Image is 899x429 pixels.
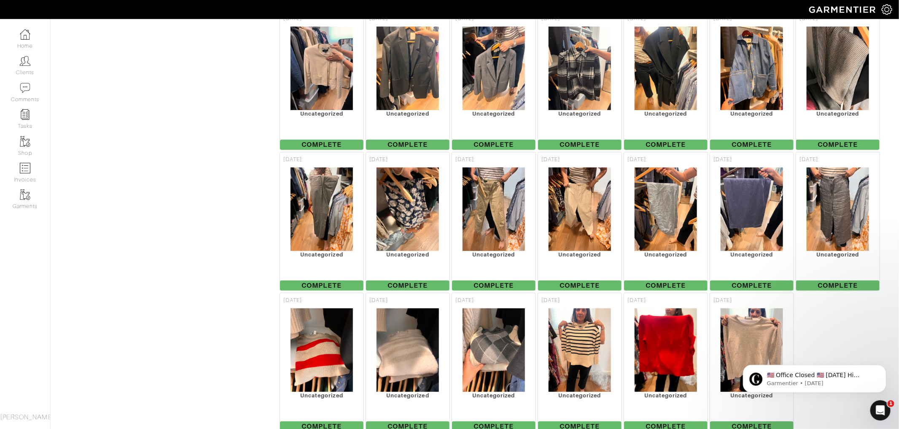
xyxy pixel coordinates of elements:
[806,167,870,251] img: Jp436hQDtvA7z2PH6hHy2zJx
[634,26,698,111] img: BSG7PEiBNJd6DaTitUJKkrjx
[795,10,881,151] a: [DATE] Uncategorized Complete
[366,140,449,150] span: Complete
[870,400,891,421] iframe: Intercom live chat
[20,109,30,120] img: reminder-icon-8004d30b9f0a5d33ae49ab947aed9ed385cf756f9e5892f1edd6e32f2345188e.png
[452,140,536,150] span: Complete
[796,251,880,258] div: Uncategorized
[376,26,440,111] img: kEct8sJ2pz5AQDFma3spg63y
[290,167,354,251] img: WJLwp7VMSaiBRawg9ProMekQ
[369,156,388,164] span: [DATE]
[451,151,537,292] a: [DATE] Uncategorized Complete
[462,167,526,251] img: GA6kKsWo4UtaAeP3smfUNX6A
[548,308,612,392] img: 3yYxhtxeDSPs7dJixVbkQ8mF
[365,10,451,151] a: [DATE] Uncategorized Complete
[623,10,709,151] a: [DATE] Uncategorized Complete
[796,111,880,117] div: Uncategorized
[376,167,440,251] img: LmHmipBFoHH8xTMyYcewNTah
[452,251,536,258] div: Uncategorized
[634,308,698,392] img: MZv1n3Z6CvuorwNotdo293bc
[710,111,794,117] div: Uncategorized
[369,297,388,305] span: [DATE]
[365,151,451,292] a: [DATE] Uncategorized Complete
[280,392,363,399] div: Uncategorized
[366,281,449,291] span: Complete
[720,26,784,111] img: ocSu6YaVusCth3K3gveZ3E4W
[538,251,622,258] div: Uncategorized
[279,151,365,292] a: [DATE] Uncategorized Complete
[290,26,354,111] img: 8LXFf5iNxNysJ1NstiJ3c5GT
[376,308,440,392] img: Mdp9U3M6UqcBrZ1SZ7j4yU8J
[709,10,795,151] a: [DATE] Uncategorized Complete
[20,189,30,200] img: garments-icon-b7da505a4dc4fd61783c78ac3ca0ef83fa9d6f193b1c9dc38574b1d14d53ca28.png
[537,10,623,151] a: [DATE] Uncategorized Complete
[280,281,363,291] span: Complete
[720,167,784,251] img: ELeSBrUx2so5JWGUou9jexjd
[20,136,30,147] img: garments-icon-b7da505a4dc4fd61783c78ac3ca0ef83fa9d6f193b1c9dc38574b1d14d53ca28.png
[710,281,794,291] span: Complete
[710,251,794,258] div: Uncategorized
[624,281,708,291] span: Complete
[709,151,795,292] a: [DATE] Uncategorized Complete
[455,156,474,164] span: [DATE]
[624,251,708,258] div: Uncategorized
[290,308,354,392] img: 5dv2DqJJugP7A4ZSUoV2YEZC
[624,111,708,117] div: Uncategorized
[888,400,894,407] span: 1
[720,308,784,392] img: GqefmuQsV6Azu8Coj9FqBjh5
[462,26,526,111] img: q7C9NBXUaP8uGqk1bMFyFeqg
[710,140,794,150] span: Complete
[634,167,698,251] img: P49rDLr2RiajiuKZL9n5t2nG
[796,140,880,150] span: Complete
[624,392,708,399] div: Uncategorized
[795,151,881,292] a: [DATE] Uncategorized Complete
[283,156,302,164] span: [DATE]
[624,140,708,150] span: Complete
[283,297,302,305] span: [DATE]
[20,29,30,40] img: dashboard-icon-dbcd8f5a0b271acd01030246c82b418ddd0df26cd7fceb0bd07c9910d44c42f6.png
[806,26,870,111] img: E6PWNeQr96LoK4XnfDUfR7B1
[710,392,794,399] div: Uncategorized
[538,111,622,117] div: Uncategorized
[366,251,449,258] div: Uncategorized
[713,156,732,164] span: [DATE]
[366,111,449,117] div: Uncategorized
[538,140,622,150] span: Complete
[20,56,30,66] img: clients-icon-6bae9207a08558b7cb47a8932f037763ab4055f8c8b6bfacd5dc20c3e0201464.png
[627,156,646,164] span: [DATE]
[548,26,612,111] img: 4QD5SXzXgxyC4uxeLkxVP8Kr
[538,281,622,291] span: Complete
[882,4,892,15] img: gear-icon-white-bd11855cb880d31180b6d7d6211b90ccbf57a29d726f0c71d8c61bd08dd39cc2.png
[548,167,612,251] img: W8EtGHkK7eEXNrhXPokckpWq
[455,297,474,305] span: [DATE]
[280,251,363,258] div: Uncategorized
[452,281,536,291] span: Complete
[462,308,526,392] img: 9wtK7vJ7wqGQ2HxvigG5XMfQ
[537,151,623,292] a: [DATE] Uncategorized Complete
[366,392,449,399] div: Uncategorized
[799,156,818,164] span: [DATE]
[623,151,709,292] a: [DATE] Uncategorized Complete
[627,297,646,305] span: [DATE]
[20,163,30,173] img: orders-icon-0abe47150d42831381b5fb84f609e132dff9fe21cb692f30cb5eec754e2cba89.png
[452,111,536,117] div: Uncategorized
[730,347,899,406] iframe: Intercom notifications message
[279,10,365,151] a: [DATE] Uncategorized Complete
[280,140,363,150] span: Complete
[280,111,363,117] div: Uncategorized
[796,281,880,291] span: Complete
[538,392,622,399] div: Uncategorized
[452,392,536,399] div: Uncategorized
[713,297,732,305] span: [DATE]
[541,297,560,305] span: [DATE]
[805,2,882,17] img: garmentier-logo-header-white-b43fb05a5012e4ada735d5af1a66efaba907eab6374d6393d1fbf88cb4ef424d.png
[451,10,537,151] a: [DATE] Uncategorized Complete
[20,83,30,93] img: comment-icon-a0a6a9ef722e966f86d9cbdc48e553b5cf19dbc54f86b18d962a5391bc8f6eb6.png
[541,156,560,164] span: [DATE]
